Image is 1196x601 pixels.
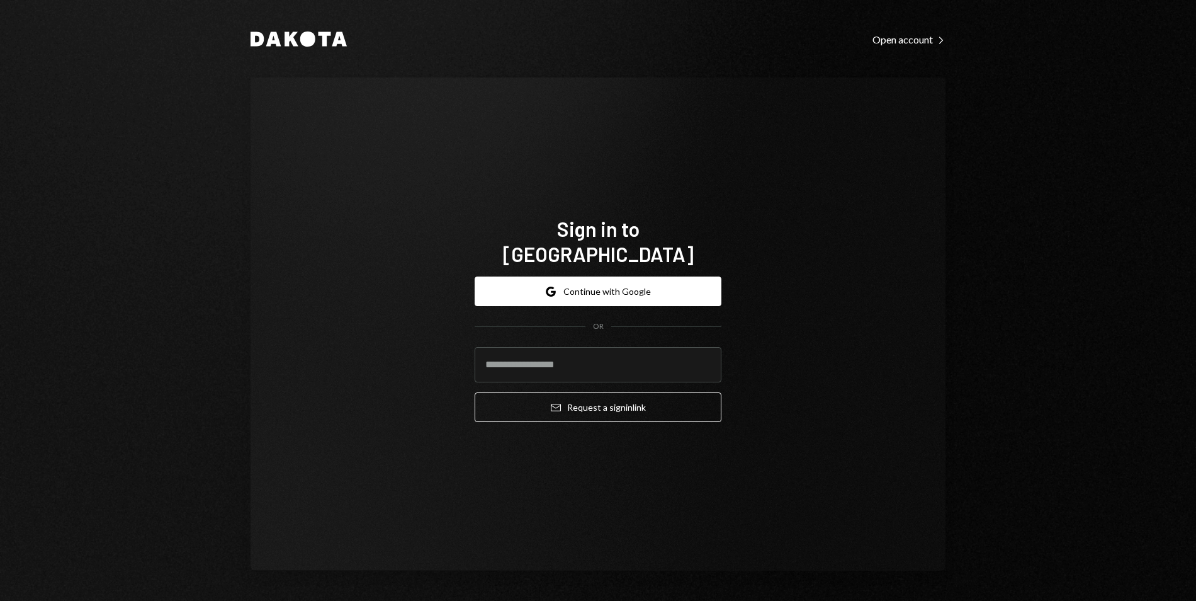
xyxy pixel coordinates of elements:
[475,277,721,306] button: Continue with Google
[475,392,721,422] button: Request a signinlink
[593,321,604,332] div: OR
[872,33,945,46] div: Open account
[475,216,721,266] h1: Sign in to [GEOGRAPHIC_DATA]
[872,32,945,46] a: Open account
